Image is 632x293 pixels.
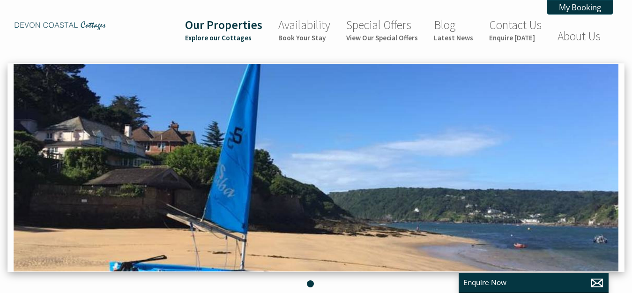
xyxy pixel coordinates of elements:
a: Our PropertiesExplore our Cottages [185,17,262,42]
p: Enquire Now [463,278,604,287]
a: BlogLatest News [434,17,473,42]
a: Contact UsEnquire [DATE] [489,17,542,42]
a: AvailabilityBook Your Stay [278,17,330,42]
small: Explore our Cottages [185,33,262,42]
img: Devon Coastal Cottages [13,21,107,30]
a: Special OffersView Our Special Offers [346,17,418,42]
a: About Us [558,29,601,44]
small: View Our Special Offers [346,33,418,42]
small: Latest News [434,33,473,42]
small: Book Your Stay [278,33,330,42]
small: Enquire [DATE] [489,33,542,42]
